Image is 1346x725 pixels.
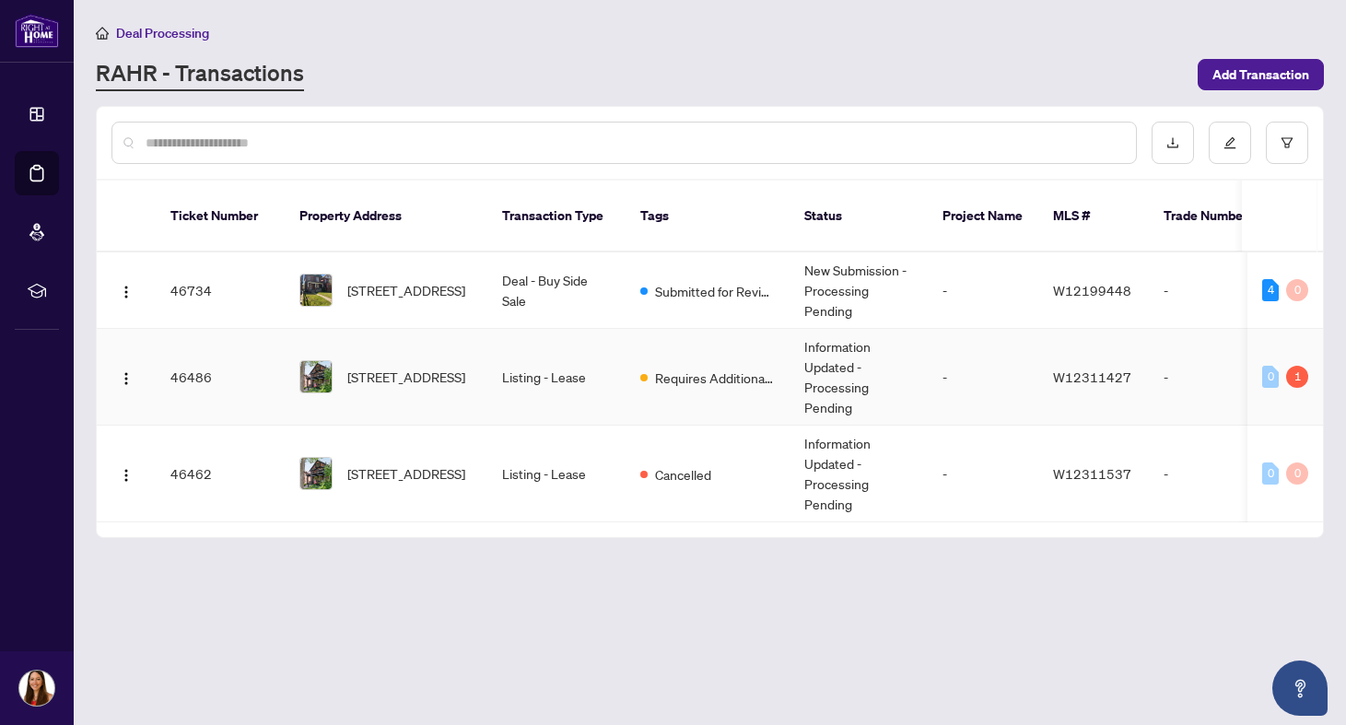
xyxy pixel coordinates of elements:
[1166,136,1179,149] span: download
[790,181,928,252] th: Status
[19,671,54,706] img: Profile Icon
[300,275,332,306] img: thumbnail-img
[1286,366,1308,388] div: 1
[347,463,465,484] span: [STREET_ADDRESS]
[1212,60,1309,89] span: Add Transaction
[1053,282,1131,298] span: W12199448
[487,252,626,329] td: Deal - Buy Side Sale
[156,252,285,329] td: 46734
[1209,122,1251,164] button: edit
[1149,252,1278,329] td: -
[1262,366,1279,388] div: 0
[347,367,465,387] span: [STREET_ADDRESS]
[1262,279,1279,301] div: 4
[487,329,626,426] td: Listing - Lease
[300,361,332,392] img: thumbnail-img
[156,426,285,522] td: 46462
[156,329,285,426] td: 46486
[1223,136,1236,149] span: edit
[1262,462,1279,485] div: 0
[928,252,1038,329] td: -
[111,459,141,488] button: Logo
[1272,661,1328,716] button: Open asap
[1038,181,1149,252] th: MLS #
[1149,329,1278,426] td: -
[1152,122,1194,164] button: download
[1149,426,1278,522] td: -
[1286,279,1308,301] div: 0
[1198,59,1324,90] button: Add Transaction
[96,27,109,40] span: home
[790,329,928,426] td: Information Updated - Processing Pending
[928,329,1038,426] td: -
[119,468,134,483] img: Logo
[626,181,790,252] th: Tags
[790,426,928,522] td: Information Updated - Processing Pending
[111,362,141,392] button: Logo
[1281,136,1293,149] span: filter
[119,285,134,299] img: Logo
[1149,181,1278,252] th: Trade Number
[487,181,626,252] th: Transaction Type
[1286,462,1308,485] div: 0
[119,371,134,386] img: Logo
[655,281,775,301] span: Submitted for Review
[1266,122,1308,164] button: filter
[300,458,332,489] img: thumbnail-img
[790,252,928,329] td: New Submission - Processing Pending
[347,280,465,300] span: [STREET_ADDRESS]
[655,464,711,485] span: Cancelled
[15,14,59,48] img: logo
[96,58,304,91] a: RAHR - Transactions
[116,25,209,41] span: Deal Processing
[285,181,487,252] th: Property Address
[156,181,285,252] th: Ticket Number
[111,275,141,305] button: Logo
[928,426,1038,522] td: -
[655,368,775,388] span: Requires Additional Docs
[928,181,1038,252] th: Project Name
[1053,465,1131,482] span: W12311537
[487,426,626,522] td: Listing - Lease
[1053,368,1131,385] span: W12311427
